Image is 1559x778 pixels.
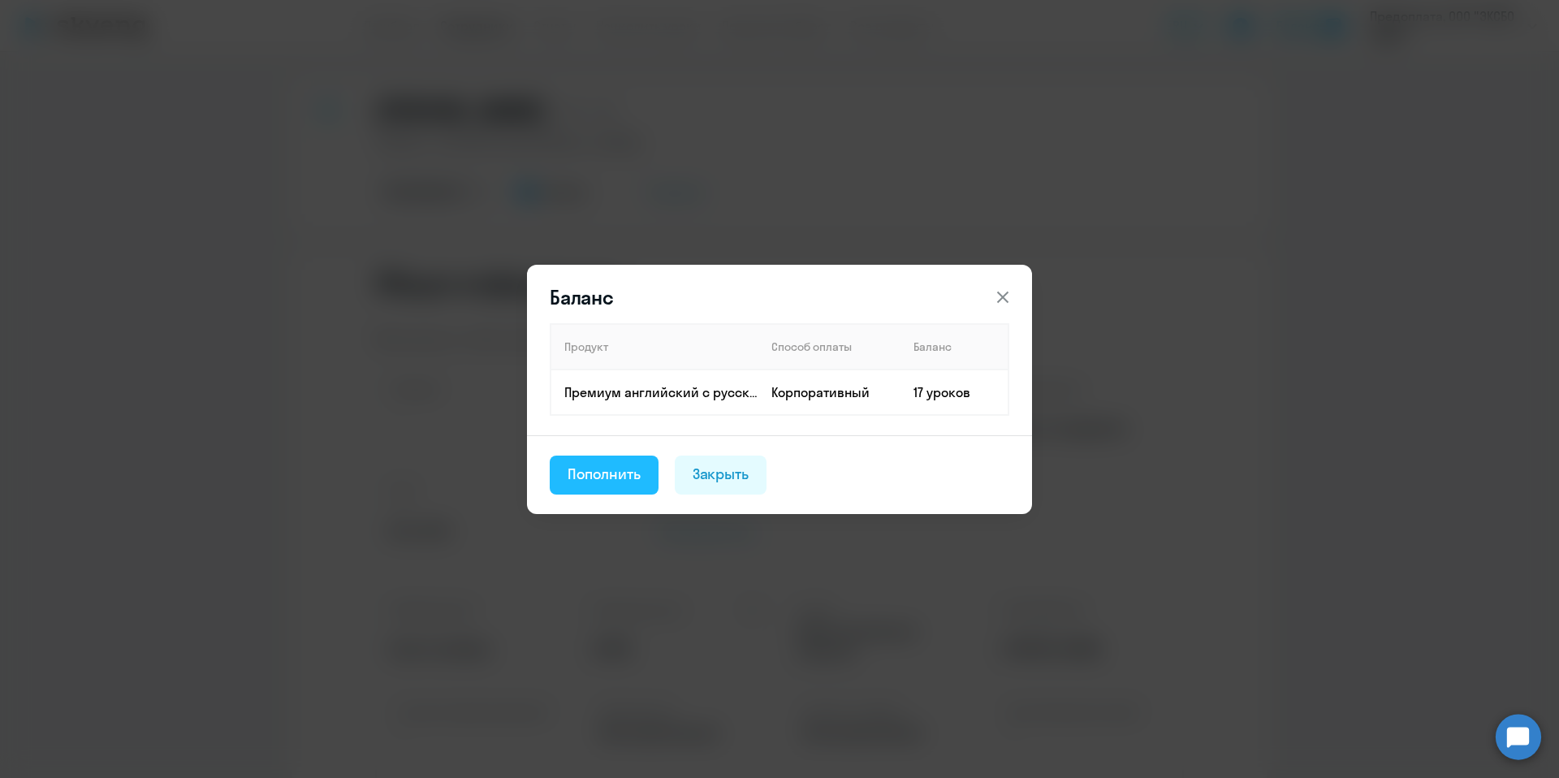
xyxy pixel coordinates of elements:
[550,456,659,495] button: Пополнить
[527,284,1032,310] header: Баланс
[568,464,641,485] div: Пополнить
[675,456,767,495] button: Закрыть
[564,383,758,401] p: Премиум английский с русскоговорящим преподавателем
[551,324,758,370] th: Продукт
[693,464,749,485] div: Закрыть
[758,324,900,370] th: Способ оплаты
[900,370,1008,415] td: 17 уроков
[900,324,1008,370] th: Баланс
[758,370,900,415] td: Корпоративный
